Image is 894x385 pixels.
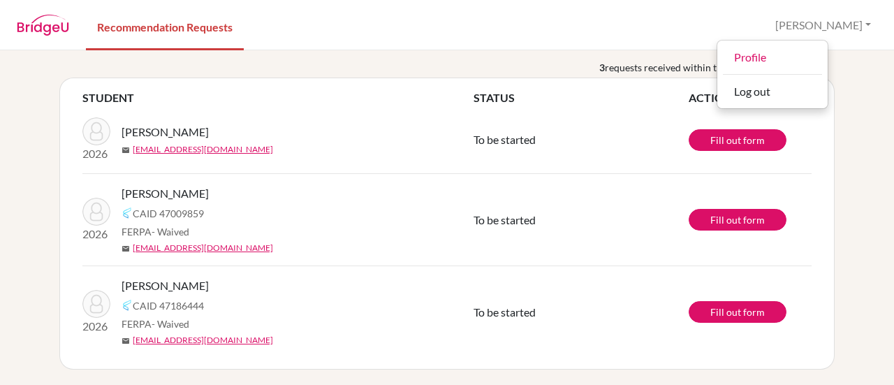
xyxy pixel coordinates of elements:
a: Recommendation Requests [86,2,244,50]
a: [EMAIL_ADDRESS][DOMAIN_NAME] [133,334,273,347]
span: To be started [474,133,536,146]
span: FERPA [122,224,189,239]
a: Fill out form [689,209,786,231]
p: 2026 [82,226,110,242]
span: [PERSON_NAME] [122,277,209,294]
img: BridgeU logo [17,15,69,36]
img: Common App logo [122,300,133,311]
b: 3 [599,60,605,75]
a: [EMAIL_ADDRESS][DOMAIN_NAME] [133,242,273,254]
button: [PERSON_NAME] [769,12,877,38]
span: - Waived [152,318,189,330]
div: [PERSON_NAME] [717,40,828,109]
th: ACTION [689,89,812,106]
img: Common App logo [122,208,133,219]
img: Bergallo, Ignacio [82,117,110,145]
button: Log out [717,80,828,103]
th: STATUS [474,89,689,106]
img: Fiabane, Melina [82,290,110,318]
th: STUDENT [82,89,474,106]
p: 2026 [82,318,110,335]
span: - Waived [152,226,189,238]
span: FERPA [122,317,189,331]
img: Andrade, Maya [82,198,110,226]
a: Fill out form [689,129,786,151]
span: mail [122,245,130,253]
a: Fill out form [689,301,786,323]
a: [EMAIL_ADDRESS][DOMAIN_NAME] [133,143,273,156]
span: To be started [474,213,536,226]
span: mail [122,146,130,154]
span: CAID 47186444 [133,298,204,313]
p: 2026 [82,145,110,162]
span: To be started [474,305,536,319]
span: [PERSON_NAME] [122,185,209,202]
span: CAID 47009859 [133,206,204,221]
span: mail [122,337,130,345]
span: [PERSON_NAME] [122,124,209,140]
span: requests received within the most recent 8 months [605,60,823,75]
a: Profile [717,46,828,68]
